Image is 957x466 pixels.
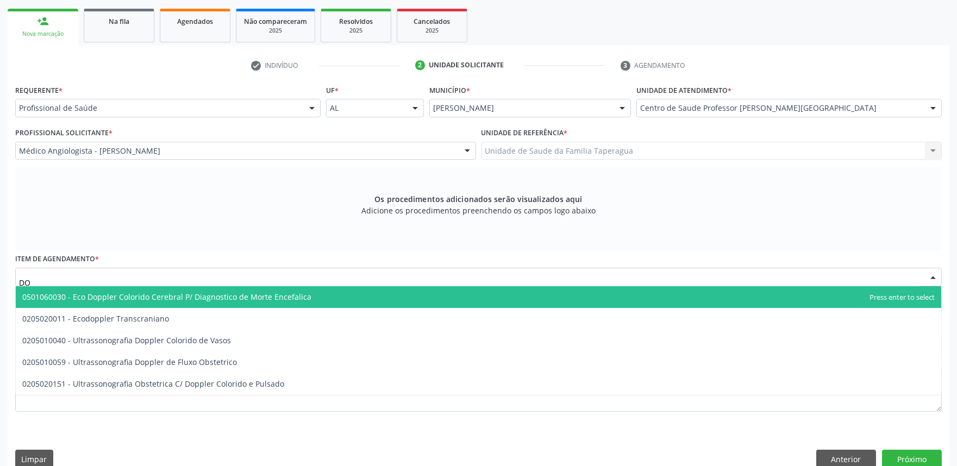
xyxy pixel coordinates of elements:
span: Na fila [109,17,129,26]
span: AL [330,103,402,114]
span: Adicione os procedimentos preenchendo os campos logo abaixo [361,205,596,216]
div: 2025 [405,27,459,35]
span: 0205020011 - Ecodoppler Transcraniano [22,313,169,324]
span: Profissional de Saúde [19,103,298,114]
div: 2025 [329,27,383,35]
label: Item de agendamento [15,251,99,268]
div: person_add [37,15,49,27]
span: Resolvidos [339,17,373,26]
span: Centro de Saude Professor [PERSON_NAME][GEOGRAPHIC_DATA] [640,103,920,114]
span: Agendados [177,17,213,26]
input: Buscar por procedimento [19,272,920,293]
label: UF [326,82,339,99]
span: 0501060030 - Eco Doppler Colorido Cerebral P/ Diagnostico de Morte Encefalica [22,292,311,302]
div: 2025 [244,27,307,35]
span: Os procedimentos adicionados serão visualizados aqui [374,193,582,205]
label: Unidade de atendimento [636,82,731,99]
span: Médico Angiologista - [PERSON_NAME] [19,146,454,156]
span: 0205020151 - Ultrassonografia Obstetrica C/ Doppler Colorido e Pulsado [22,379,284,389]
span: 0205010059 - Ultrassonografia Doppler de Fluxo Obstetrico [22,357,237,367]
div: Unidade solicitante [429,60,504,70]
span: Cancelados [414,17,451,26]
label: Requerente [15,82,62,99]
span: 0205010040 - Ultrassonografia Doppler Colorido de Vasos [22,335,231,345]
span: Não compareceram [244,17,307,26]
div: 2 [415,60,425,70]
label: Unidade de referência [481,125,568,142]
div: Nova marcação [15,30,71,38]
span: [PERSON_NAME] [433,103,609,114]
label: Profissional Solicitante [15,125,112,142]
label: Município [429,82,470,99]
